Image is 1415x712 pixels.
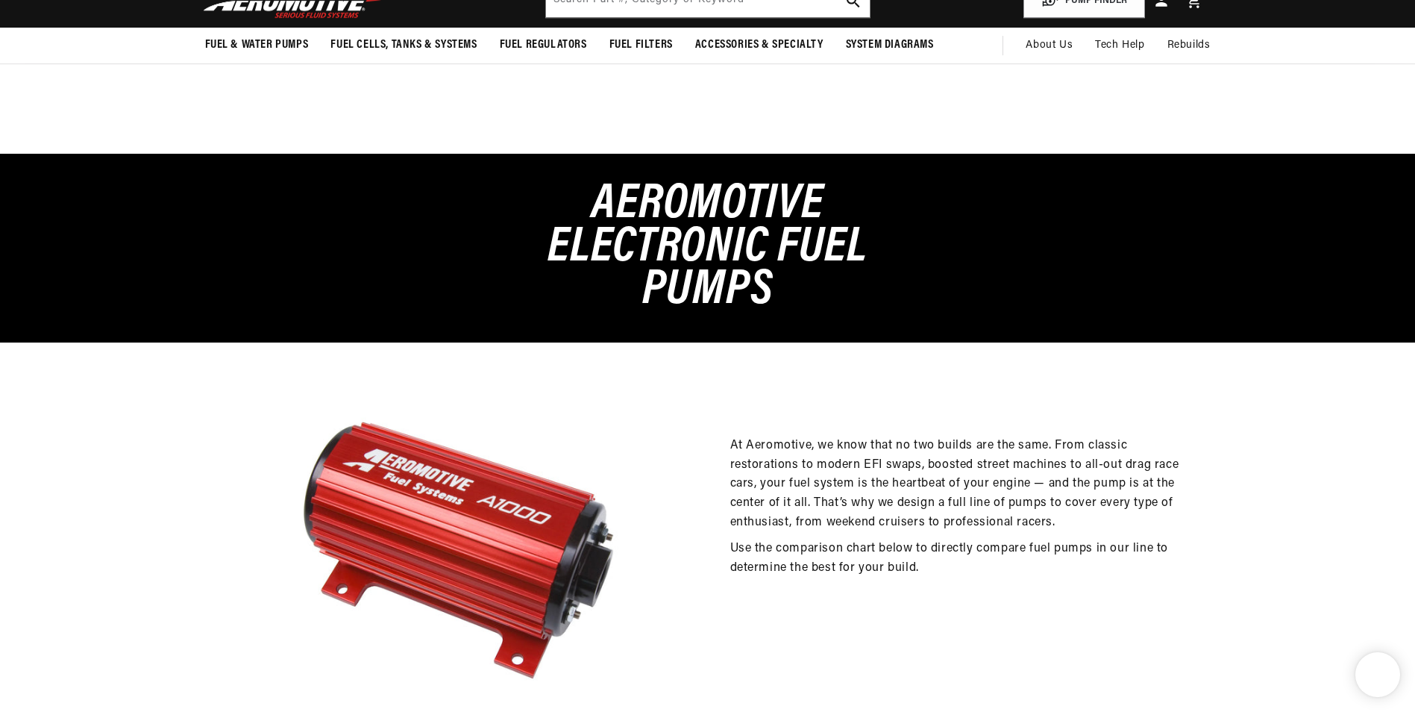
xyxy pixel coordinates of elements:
span: About Us [1026,40,1073,51]
p: Use the comparison chart below to directly compare fuel pumps in our line to determine the best f... [730,540,1188,578]
summary: Rebuilds [1156,28,1222,63]
summary: Tech Help [1084,28,1155,63]
span: Accessories & Specialty [695,37,823,53]
span: Fuel Regulators [500,37,587,53]
summary: Fuel Filters [598,28,684,63]
h3: Aeromotive Electronic Fuel Pumps [484,184,932,313]
summary: Fuel & Water Pumps [194,28,320,63]
a: About Us [1014,28,1084,63]
span: System Diagrams [846,37,934,53]
summary: Accessories & Specialty [684,28,835,63]
summary: Fuel Regulators [489,28,598,63]
summary: Fuel Cells, Tanks & Systems [319,28,488,63]
span: Fuel Cells, Tanks & Systems [330,37,477,53]
span: Fuel Filters [609,37,673,53]
span: Tech Help [1095,37,1144,54]
span: Fuel & Water Pumps [205,37,309,53]
summary: System Diagrams [835,28,945,63]
span: Rebuilds [1167,37,1211,54]
p: At Aeromotive, we know that no two builds are the same. From classic restorations to modern EFI s... [730,437,1188,532]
